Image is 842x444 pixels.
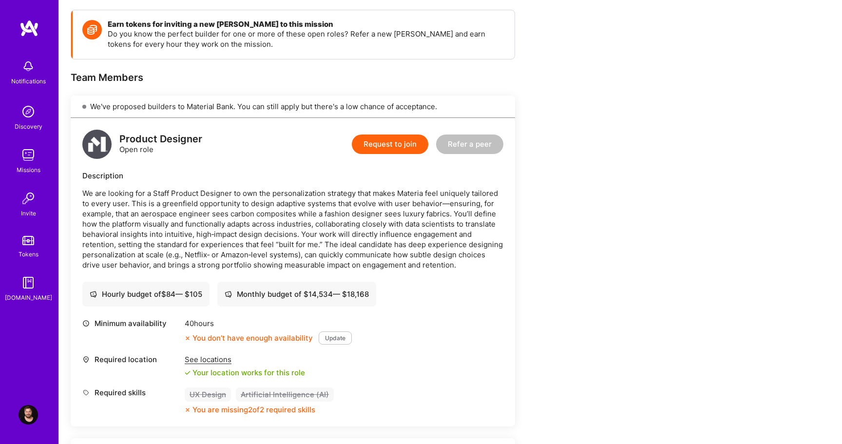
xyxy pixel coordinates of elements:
div: Description [82,171,503,181]
img: guide book [19,273,38,292]
img: Invite [19,189,38,208]
div: Minimum availability [82,318,180,328]
div: We've proposed builders to Material Bank. You can still apply but there's a low chance of accepta... [71,96,515,118]
button: Refer a peer [436,135,503,154]
div: Team Members [71,71,515,84]
img: bell [19,57,38,76]
div: Monthly budget of $ 14,534 — $ 18,168 [225,289,369,299]
div: See locations [185,354,305,365]
div: You don’t have enough availability [185,333,313,343]
i: icon Cash [90,290,97,298]
div: Artificial Intelligence (AI) [236,387,334,402]
img: teamwork [19,145,38,165]
h4: Earn tokens for inviting a new [PERSON_NAME] to this mission [108,20,505,29]
div: Missions [17,165,40,175]
p: Do you know the perfect builder for one or more of these open roles? Refer a new [PERSON_NAME] an... [108,29,505,49]
div: Required location [82,354,180,365]
div: Hourly budget of $ 84 — $ 105 [90,289,202,299]
i: icon Cash [225,290,232,298]
img: tokens [22,236,34,245]
div: Invite [21,208,36,218]
div: Required skills [82,387,180,398]
div: Open role [119,134,202,154]
img: logo [82,130,112,159]
div: Your location works for this role [185,367,305,378]
div: Discovery [15,121,42,132]
div: [DOMAIN_NAME] [5,292,52,303]
div: Product Designer [119,134,202,144]
div: Notifications [11,76,46,86]
div: 40 hours [185,318,352,328]
i: icon Check [185,370,191,376]
img: Token icon [82,20,102,39]
i: icon Clock [82,320,90,327]
i: icon Location [82,356,90,363]
i: icon CloseOrange [185,407,191,413]
img: logo [19,19,39,37]
button: Request to join [352,135,428,154]
p: We are looking for a Staff Product Designer to own the personalization strategy that makes Materi... [82,188,503,270]
div: Tokens [19,249,38,259]
img: discovery [19,102,38,121]
div: You are missing 2 of 2 required skills [192,405,315,415]
div: UX Design [185,387,231,402]
img: User Avatar [19,405,38,425]
button: Update [319,331,352,345]
i: icon Tag [82,389,90,396]
i: icon CloseOrange [185,335,191,341]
